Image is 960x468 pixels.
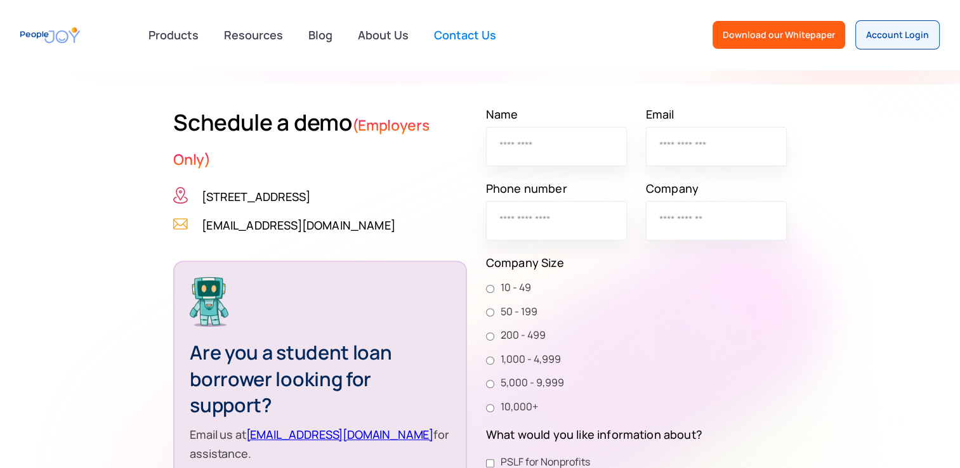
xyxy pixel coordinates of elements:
[246,427,434,442] a: [EMAIL_ADDRESS][DOMAIN_NAME]
[723,29,835,41] div: Download our Whitepaper
[494,280,531,296] span: 10 - 49
[494,399,538,415] span: 10,000+
[173,107,352,138] span: Schedule a demo
[141,22,206,48] div: Products
[646,105,787,124] label: Email
[486,332,494,341] input: 200 - 499
[216,21,291,49] a: Resources
[486,404,494,412] input: 10,000+
[713,21,845,49] a: Download our Whitepaper
[202,187,310,206] p: [STREET_ADDRESS]
[426,21,504,49] a: Contact Us
[190,425,450,463] p: Email us at for assistance.
[866,29,929,41] div: Account Login
[486,253,787,272] label: Company Size
[855,20,940,49] a: Account Login
[486,356,494,365] input: 1,000 - 4,999
[486,380,494,388] input: 5,000 - 9,999
[190,339,450,419] h3: Are you a student loan borrower looking for support?
[486,105,627,124] label: Name
[486,425,787,444] label: What would you like information about?
[486,308,494,316] input: 50 - 199
[646,179,787,198] label: Company
[486,285,494,293] input: 10 - 49
[173,216,188,232] img: Icon
[494,304,537,320] span: 50 - 199
[301,21,340,49] a: Blog
[20,21,80,49] a: home
[202,216,395,235] a: [EMAIL_ADDRESS][DOMAIN_NAME]
[486,459,494,467] input: PSLF for Nonprofits
[486,179,627,198] label: Phone number
[494,351,561,368] span: 1,000 - 4,999
[494,327,546,344] span: 200 - 499
[350,21,416,49] a: About Us
[494,375,564,391] span: 5,000 - 9,999
[173,187,188,204] img: Icon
